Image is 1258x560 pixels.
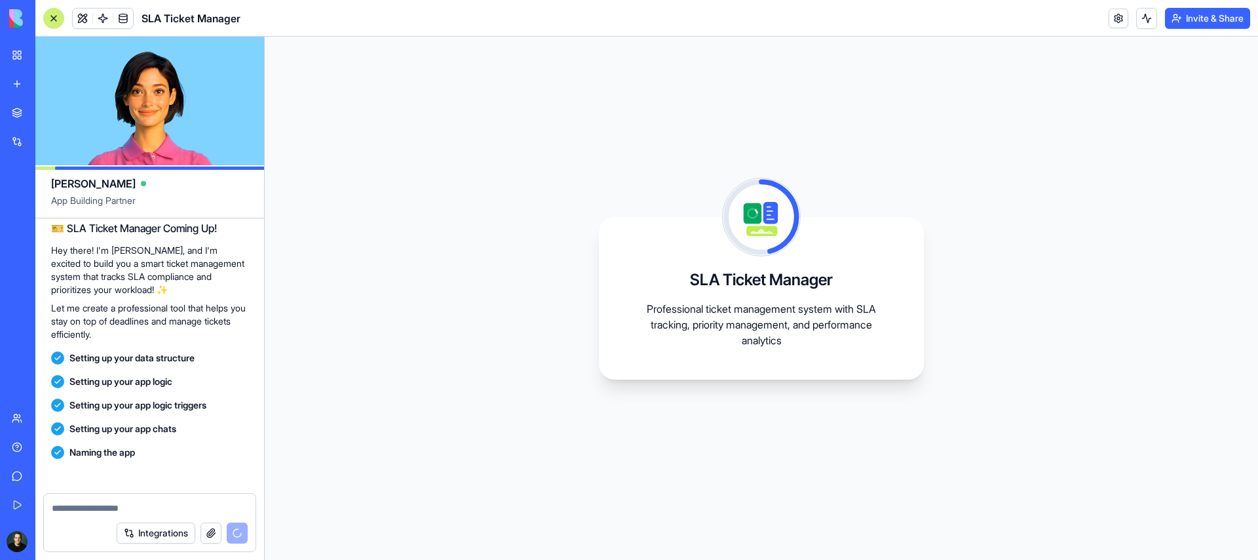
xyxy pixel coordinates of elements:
[630,301,892,348] p: Professional ticket management system with SLA tracking, priority management, and performance ana...
[9,9,90,28] img: logo
[51,302,248,341] p: Let me create a professional tool that helps you stay on top of deadlines and manage tickets effi...
[142,10,240,26] span: SLA Ticket Manager
[51,176,136,191] span: [PERSON_NAME]
[69,375,172,388] span: Setting up your app logic
[1165,8,1250,29] button: Invite & Share
[51,220,248,236] h2: 🎫 SLA Ticket Manager Coming Up!
[69,399,206,412] span: Setting up your app logic triggers
[51,244,248,296] p: Hey there! I'm [PERSON_NAME], and I'm excited to build you a smart ticket management system that ...
[69,446,135,459] span: Naming the app
[51,194,248,218] span: App Building Partner
[69,351,195,365] span: Setting up your data structure
[690,270,833,290] h3: SLA Ticket Manager
[7,531,28,552] img: ACg8ocIzaCWbgbbbMyz_UchTzI2pNsroynCriivSBRA-xNjZSGaNOkYahQ=s96-c
[69,422,176,435] span: Setting up your app chats
[117,523,195,544] button: Integrations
